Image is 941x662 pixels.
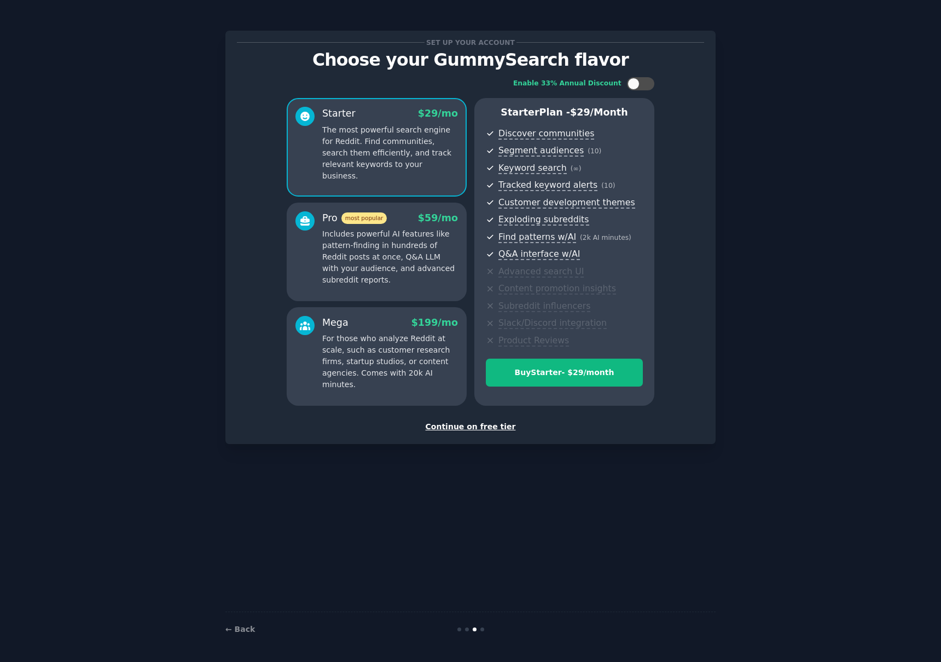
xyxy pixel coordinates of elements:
span: ( ∞ ) [571,165,582,172]
span: Customer development themes [498,197,635,209]
a: ← Back [225,625,255,634]
span: Set up your account [425,37,517,48]
span: $ 199 /mo [411,317,458,328]
span: Subreddit influencers [498,301,590,312]
p: Includes powerful AI features like pattern-finding in hundreds of Reddit posts at once, Q&A LLM w... [322,228,458,286]
div: Pro [322,211,387,225]
span: Tracked keyword alerts [498,180,597,191]
div: Buy Starter - $ 29 /month [486,367,642,378]
span: Exploding subreddits [498,214,589,226]
span: Q&A interface w/AI [498,249,580,260]
p: The most powerful search engine for Reddit. Find communities, search them efficiently, and track ... [322,124,458,182]
span: Advanced search UI [498,266,584,278]
span: $ 59 /mo [418,212,458,223]
span: $ 29 /month [570,107,628,118]
span: ( 2k AI minutes ) [580,234,631,241]
p: Choose your GummySearch flavor [237,50,704,70]
span: Keyword search [498,163,567,174]
span: ( 10 ) [601,182,615,189]
div: Mega [322,316,348,330]
div: Continue on free tier [237,421,704,433]
span: Product Reviews [498,335,569,347]
p: For those who analyze Reddit at scale, such as customer research firms, startup studios, or conte... [322,333,458,390]
span: Find patterns w/AI [498,232,576,243]
span: Slack/Discord integration [498,318,607,329]
div: Enable 33% Annual Discount [513,79,621,89]
span: Discover communities [498,128,594,140]
span: most popular [341,212,387,224]
span: ( 10 ) [588,147,601,155]
button: BuyStarter- $29/month [486,359,643,387]
span: Content promotion insights [498,283,616,295]
div: Starter [322,107,356,120]
p: Starter Plan - [486,106,643,119]
span: Segment audiences [498,145,584,157]
span: $ 29 /mo [418,108,458,119]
